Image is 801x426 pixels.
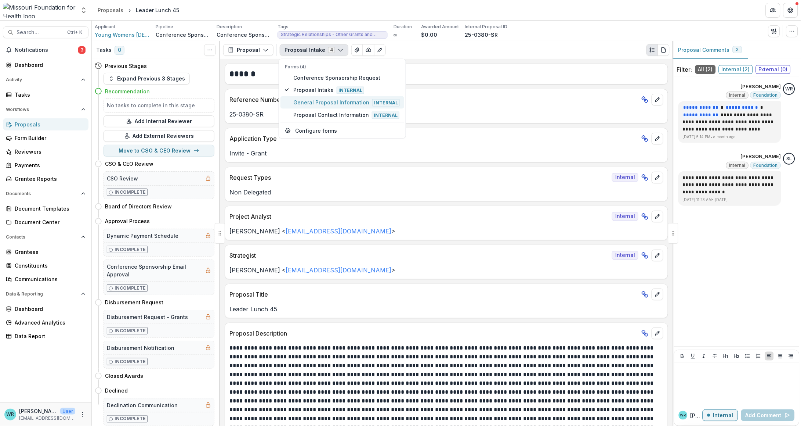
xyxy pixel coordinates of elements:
span: Young Womens [DEMOGRAPHIC_DATA] Association Of [GEOGRAPHIC_DATA][US_STATE] [95,31,150,39]
button: Add Internal Reviewer [104,115,214,127]
button: Plaintext view [646,44,658,56]
span: Internal [337,87,364,94]
span: Notifications [15,47,78,53]
h4: Approval Process [105,217,150,225]
div: Advanced Analytics [15,319,83,326]
p: Filter: [677,65,692,74]
button: PDF view [658,44,670,56]
p: [PERSON_NAME] < > [229,266,663,275]
p: Incomplete [115,416,146,422]
div: Document Templates [15,205,83,212]
button: Heading 1 [721,352,730,361]
p: User [60,408,75,415]
button: Bullet List [743,352,752,361]
h5: CSO Review [107,175,138,182]
button: Ordered List [754,352,763,361]
p: Applicant [95,24,115,30]
button: Notifications3 [3,44,88,56]
p: [PERSON_NAME] < > [229,227,663,236]
button: Expand Previous 3 Stages [104,73,190,85]
p: Description [217,24,242,30]
button: Align Left [765,352,774,361]
h4: CSO & CEO Review [105,160,153,168]
h5: No tasks to complete in this stage [107,101,211,109]
p: Reference Number [229,95,638,104]
button: Heading 2 [732,352,741,361]
a: Payments [3,159,88,171]
button: Open entity switcher [79,3,89,18]
p: Duration [394,24,412,30]
h5: Conference Sponsorship Email Approval [107,263,202,278]
a: Tasks [3,89,88,101]
div: Wendy Rohrbach [7,412,14,417]
button: More [78,410,87,419]
p: Incomplete [115,246,146,253]
p: Conference Sponsorship [156,31,211,39]
span: Contacts [6,235,78,240]
p: [EMAIL_ADDRESS][DOMAIN_NAME] [19,415,75,422]
span: Documents [6,191,78,196]
a: Grantees [3,246,88,258]
div: Payments [15,161,83,169]
span: Proposal Contact Information [293,111,400,119]
p: Application Type [229,134,638,143]
span: Workflows [6,107,78,112]
span: 0 [115,46,124,55]
p: [PERSON_NAME] [741,83,781,90]
a: [EMAIL_ADDRESS][DOMAIN_NAME] [286,266,391,274]
button: edit [652,327,663,339]
div: Proposals [15,121,83,128]
p: [PERSON_NAME] [691,412,703,419]
div: Dashboard [15,305,83,313]
button: Get Help [783,3,798,18]
h5: Disbursement Request - Grants [107,313,188,321]
p: Strategist [229,251,609,260]
div: Grantees [15,248,83,256]
h4: Declined [105,387,128,394]
button: Add Comment [741,409,795,421]
h4: Recommendation [105,87,150,95]
button: View Attached Files [351,44,363,56]
p: Internal [713,412,733,419]
span: Strategic Relationships - Other Grants and Contracts [281,32,384,37]
a: Document Templates [3,203,88,215]
a: Advanced Analytics [3,316,88,329]
p: 25-0380-SR [465,31,498,39]
p: Awarded Amount [421,24,459,30]
p: Proposal Title [229,290,638,299]
button: edit [652,94,663,105]
button: Proposal Intake4 [280,44,348,56]
button: edit [652,133,663,144]
button: Italicize [700,352,708,361]
h5: Dynamic Payment Schedule [107,232,178,240]
button: Proposal [223,44,273,56]
button: Strike [711,352,720,361]
span: Proposal Intake [293,86,400,94]
h4: Board of Directors Review [105,203,172,210]
h5: Disbursement Notification [107,344,174,352]
span: 3 [78,46,86,54]
p: $0.00 [421,31,438,39]
p: Incomplete [115,358,146,365]
span: All ( 2 ) [695,65,716,74]
div: Wendy Rohrbach [680,414,686,417]
span: Internal [729,163,746,168]
button: Open Contacts [3,231,88,243]
div: Ctrl + K [66,28,84,36]
button: Open Activity [3,74,88,86]
div: Reviewers [15,148,83,155]
p: Incomplete [115,285,146,291]
button: Open Workflows [3,104,88,115]
img: Missouri Foundation for Health logo [3,3,76,18]
div: Sada Lindsey [787,157,792,161]
button: edit [652,250,663,261]
a: Form Builder [3,132,88,144]
button: Toggle View Cancelled Tasks [204,44,216,56]
div: Dashboard [15,61,83,69]
button: Underline [689,352,697,361]
span: Internal [729,93,746,98]
button: Add External Reviewers [104,130,214,142]
a: Document Center [3,216,88,228]
h5: Declination Communication [107,401,178,409]
a: Constituents [3,259,88,272]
